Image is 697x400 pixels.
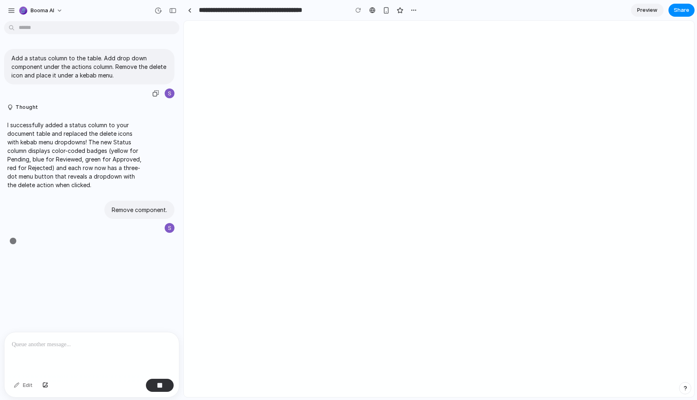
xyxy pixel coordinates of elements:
span: Share [674,6,689,14]
button: Booma AI [16,4,67,17]
p: I successfully added a status column to your document table and replaced the delete icons with ke... [7,121,143,189]
p: Remove component. [112,206,167,214]
span: Booma AI [31,7,54,15]
a: Preview [631,4,664,17]
p: Add a status column to the table. Add drop down component under the actions column. Remove the de... [11,54,167,80]
span: Preview [637,6,657,14]
button: Share [668,4,695,17]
